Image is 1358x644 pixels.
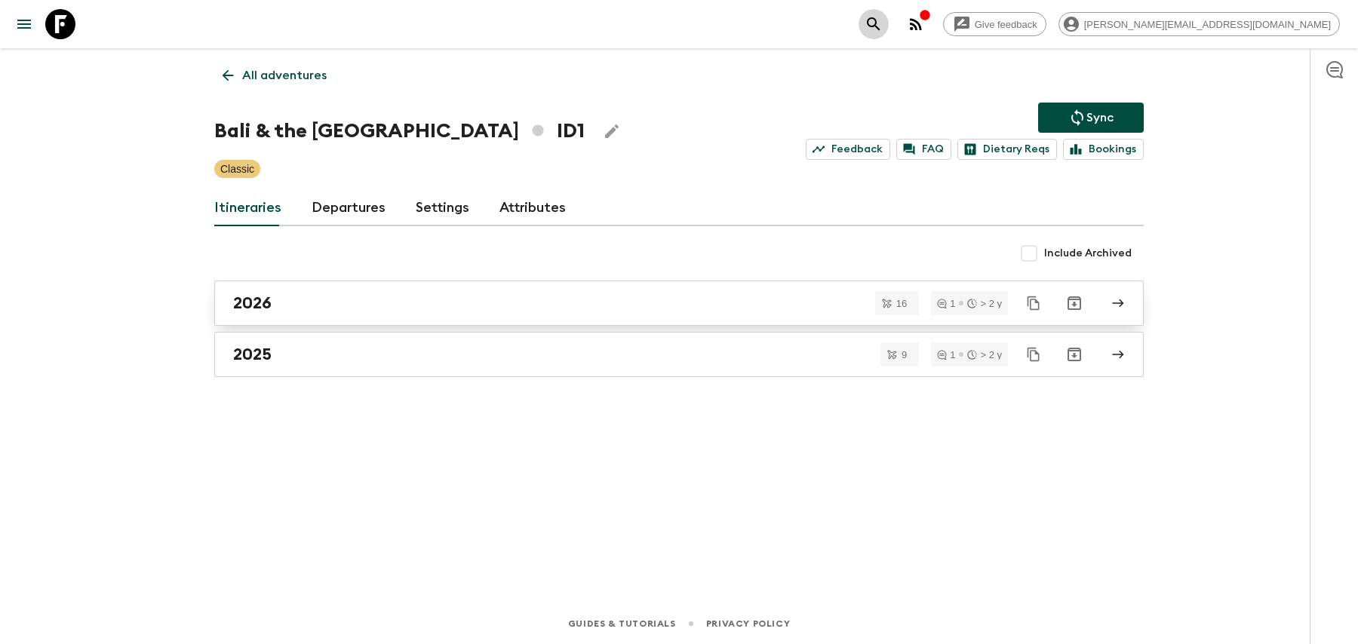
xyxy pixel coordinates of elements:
a: 2025 [214,332,1144,377]
button: Edit Adventure Title [597,116,627,146]
div: [PERSON_NAME][EMAIL_ADDRESS][DOMAIN_NAME] [1058,12,1340,36]
h2: 2025 [233,345,272,364]
p: Classic [220,161,254,176]
a: Departures [312,190,386,226]
div: 1 [937,350,955,360]
a: Give feedback [943,12,1046,36]
span: 9 [893,350,916,360]
a: Bookings [1063,139,1144,160]
a: Feedback [806,139,890,160]
a: Guides & Tutorials [568,615,676,632]
a: 2026 [214,281,1144,326]
a: All adventures [214,60,335,90]
div: 1 [937,299,955,308]
button: menu [9,9,39,39]
span: 16 [887,299,916,308]
a: Dietary Reqs [957,139,1057,160]
div: > 2 y [967,299,1002,308]
a: FAQ [896,139,951,160]
button: Archive [1059,339,1089,370]
h2: 2026 [233,293,272,313]
span: [PERSON_NAME][EMAIL_ADDRESS][DOMAIN_NAME] [1076,19,1339,30]
span: Give feedback [966,19,1046,30]
span: Include Archived [1044,246,1132,261]
button: search adventures [859,9,889,39]
h1: Bali & the [GEOGRAPHIC_DATA] ID1 [214,116,585,146]
a: Attributes [499,190,566,226]
a: Privacy Policy [706,615,790,632]
button: Duplicate [1020,290,1047,317]
p: All adventures [242,66,327,84]
button: Archive [1059,288,1089,318]
a: Settings [416,190,469,226]
a: Itineraries [214,190,281,226]
button: Duplicate [1020,341,1047,368]
div: > 2 y [967,350,1002,360]
button: Sync adventure departures to the booking engine [1038,103,1144,133]
p: Sync [1086,109,1114,127]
